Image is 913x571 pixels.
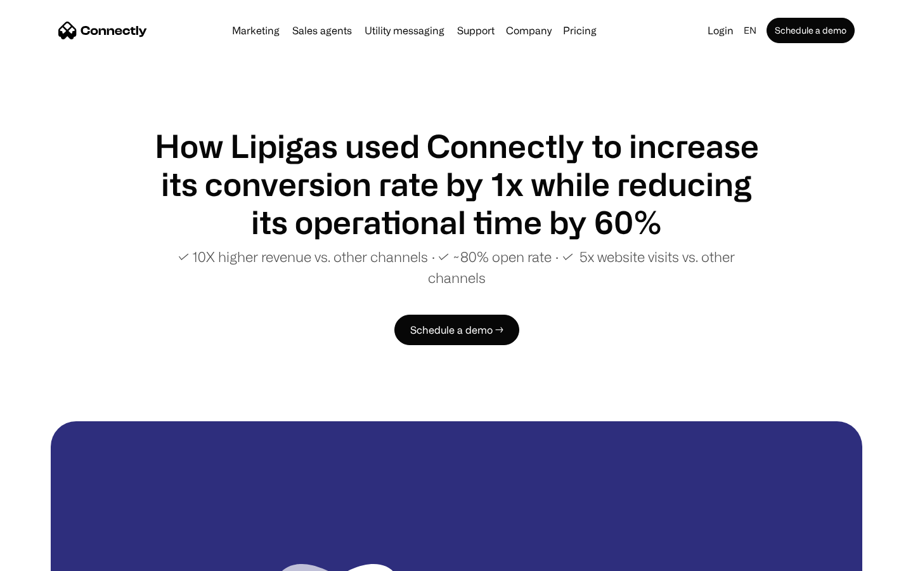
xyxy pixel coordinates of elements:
div: en [744,22,756,39]
a: Schedule a demo → [394,315,519,345]
h1: How Lipigas used Connectly to increase its conversion rate by 1x while reducing its operational t... [152,127,761,241]
div: Company [506,22,552,39]
a: Marketing [227,25,285,36]
a: Utility messaging [359,25,450,36]
a: Login [703,22,739,39]
a: Schedule a demo [767,18,855,43]
p: ✓ 10X higher revenue vs. other channels ∙ ✓ ~80% open rate ∙ ✓ 5x website visits vs. other channels [152,246,761,288]
a: Support [452,25,500,36]
ul: Language list [25,549,76,567]
a: Sales agents [287,25,357,36]
aside: Language selected: English [13,548,76,567]
a: Pricing [558,25,602,36]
